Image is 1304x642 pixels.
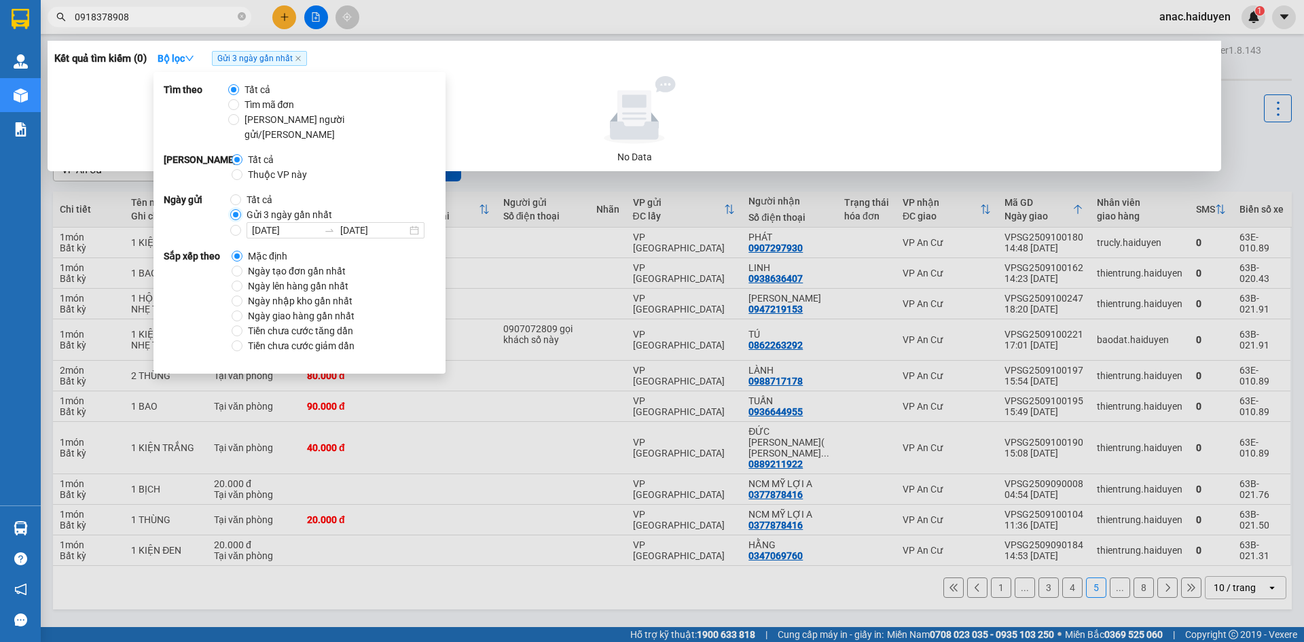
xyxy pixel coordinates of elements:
[14,613,27,626] span: message
[324,225,335,236] span: to
[56,12,66,22] span: search
[60,149,1209,164] div: No Data
[239,82,276,97] span: Tất cả
[295,55,302,62] span: close
[14,54,28,69] img: warehouse-icon
[242,323,359,338] span: Tiền chưa cước tăng dần
[164,249,232,353] strong: Sắp xếp theo
[212,51,307,66] span: Gửi 3 ngày gần nhất
[252,223,319,238] input: Ngày bắt đầu
[164,152,232,182] strong: [PERSON_NAME]
[12,9,29,29] img: logo-vxr
[238,12,246,20] span: close-circle
[239,112,430,142] span: [PERSON_NAME] người gửi/[PERSON_NAME]
[340,223,407,238] input: Ngày kết thúc
[158,53,194,64] strong: Bộ lọc
[14,88,28,103] img: warehouse-icon
[239,97,300,112] span: Tìm mã đơn
[14,122,28,137] img: solution-icon
[14,583,27,596] span: notification
[242,308,360,323] span: Ngày giao hàng gần nhất
[242,152,279,167] span: Tất cả
[185,54,194,63] span: down
[75,10,235,24] input: Tìm tên, số ĐT hoặc mã đơn
[147,48,205,69] button: Bộ lọcdown
[242,279,354,293] span: Ngày lên hàng gần nhất
[324,225,335,236] span: swap-right
[14,521,28,535] img: warehouse-icon
[14,552,27,565] span: question-circle
[242,249,293,264] span: Mặc định
[241,207,338,222] span: Gửi 3 ngày gần nhất
[242,293,358,308] span: Ngày nhập kho gần nhất
[164,82,228,142] strong: Tìm theo
[54,52,147,66] h3: Kết quả tìm kiếm ( 0 )
[238,11,246,24] span: close-circle
[164,192,230,238] strong: Ngày gửi
[242,167,312,182] span: Thuộc VP này
[242,338,360,353] span: Tiền chưa cước giảm dần
[242,264,351,279] span: Ngày tạo đơn gần nhất
[241,192,278,207] span: Tất cả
